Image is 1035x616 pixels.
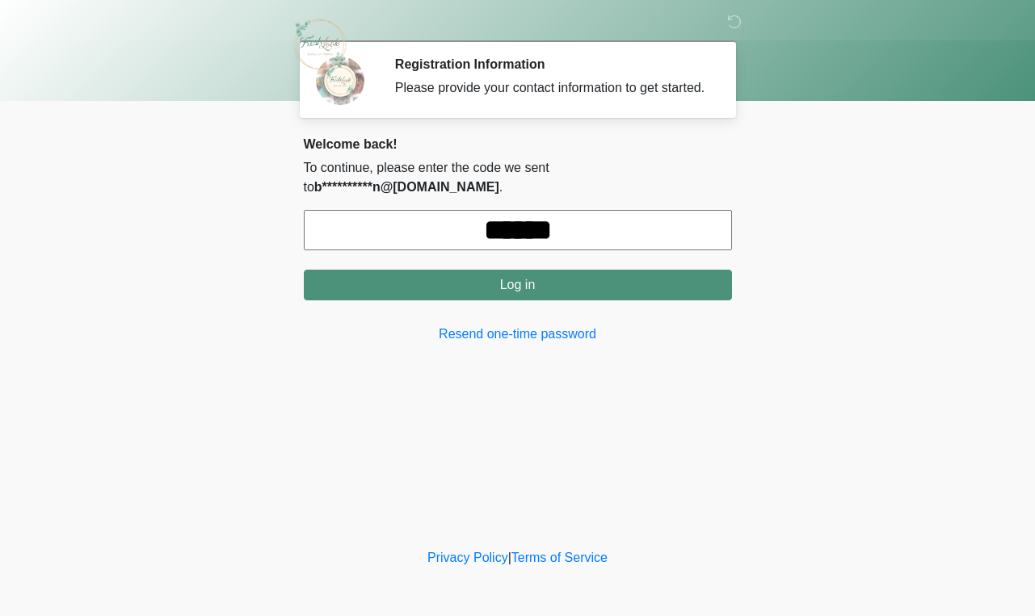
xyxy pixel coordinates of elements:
a: Terms of Service [511,551,608,564]
a: Resend one-time password [304,325,732,344]
button: Log in [304,270,732,300]
a: | [508,551,511,564]
p: To continue, please enter the code we sent to . [304,158,732,197]
a: Privacy Policy [427,551,508,564]
img: Fresh Look by Eva Logo [288,12,352,77]
h2: Welcome back! [304,136,732,152]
